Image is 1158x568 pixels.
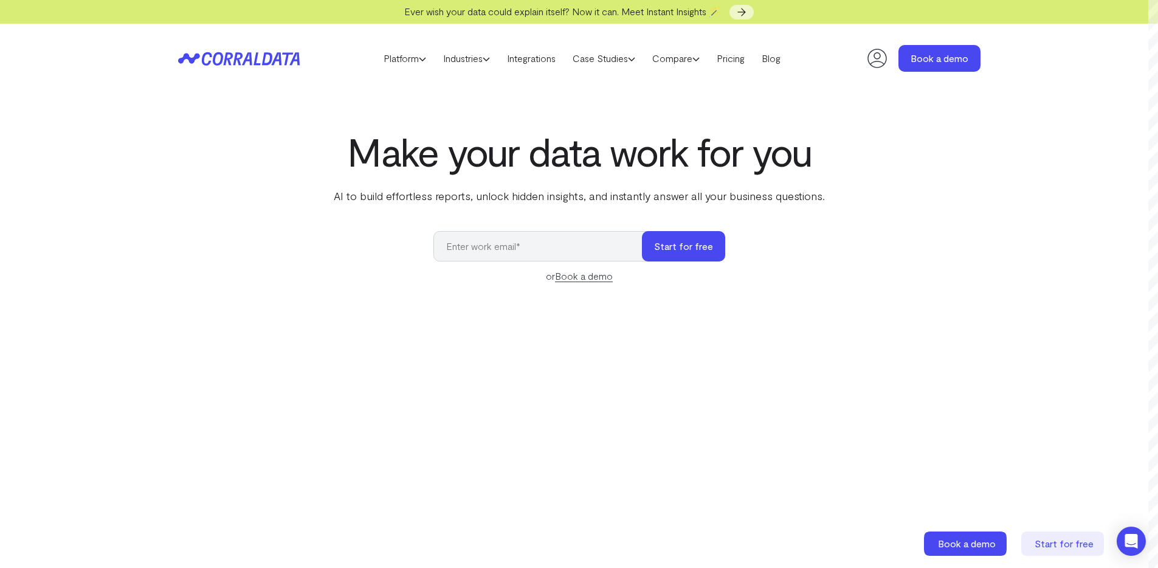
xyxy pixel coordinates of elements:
[644,49,708,68] a: Compare
[1021,532,1106,556] a: Start for free
[1117,527,1146,556] div: Open Intercom Messenger
[924,532,1009,556] a: Book a demo
[433,269,725,283] div: or
[642,231,725,261] button: Start for free
[1035,538,1094,549] span: Start for free
[404,5,721,17] span: Ever wish your data could explain itself? Now it can. Meet Instant Insights 🪄
[435,49,498,68] a: Industries
[331,188,827,204] p: AI to build effortless reports, unlock hidden insights, and instantly answer all your business qu...
[898,45,981,72] a: Book a demo
[433,231,654,261] input: Enter work email*
[708,49,753,68] a: Pricing
[938,538,996,549] span: Book a demo
[375,49,435,68] a: Platform
[331,130,827,173] h1: Make your data work for you
[564,49,644,68] a: Case Studies
[555,270,613,282] a: Book a demo
[498,49,564,68] a: Integrations
[753,49,789,68] a: Blog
